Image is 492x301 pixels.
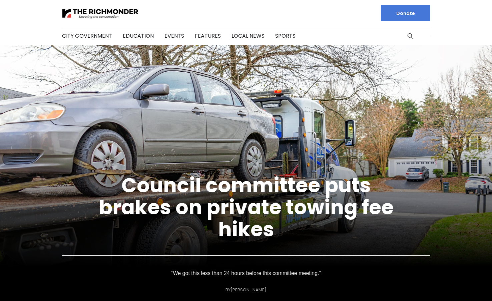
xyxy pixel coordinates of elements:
a: Education [123,32,154,40]
a: [PERSON_NAME] [230,287,267,293]
a: Features [195,32,221,40]
a: Local News [231,32,265,40]
a: Sports [275,32,296,40]
a: City Government [62,32,112,40]
div: By [225,287,267,292]
a: Events [164,32,184,40]
a: Council committee puts brakes on private towing fee hikes [99,171,394,243]
img: The Richmonder [62,8,139,19]
button: Search this site [405,31,415,41]
p: “We got this less than 24 hours before this committee meeting.” [171,269,321,278]
iframe: portal-trigger [435,268,492,301]
a: Donate [381,5,430,21]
